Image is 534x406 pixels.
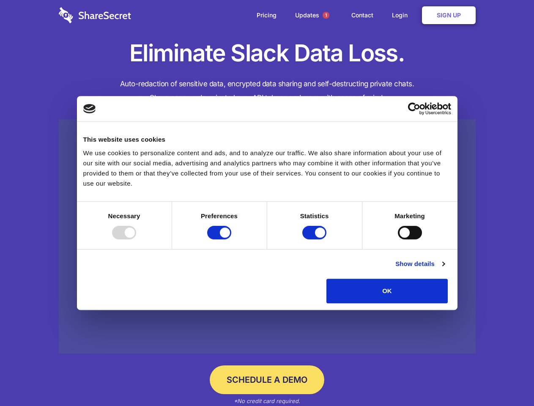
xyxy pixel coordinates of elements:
a: Login [383,2,420,28]
a: Show details [395,259,444,269]
strong: Statistics [300,212,329,219]
strong: Necessary [108,212,140,219]
a: Usercentrics Cookiebot - opens in a new window [377,102,451,115]
a: Pricing [248,2,285,28]
div: We use cookies to personalize content and ads, and to analyze our traffic. We also share informat... [83,148,451,189]
img: logo [83,104,96,113]
div: This website uses cookies [83,134,451,145]
a: Sign Up [422,6,476,24]
strong: Preferences [201,212,238,219]
a: Wistia video thumbnail [59,119,476,354]
span: 1 [323,12,329,19]
a: Contact [343,2,382,28]
h1: Eliminate Slack Data Loss. [59,38,476,69]
img: logo-wordmark-white-trans-d4663122ce5f474addd5e946df7df03e33cb6a1c49d2221995e7729f52c070b2.svg [59,7,131,23]
strong: Marketing [394,212,425,219]
a: Schedule a Demo [210,365,324,394]
button: OK [326,279,448,303]
h4: Auto-redaction of sensitive data, encrypted data sharing and self-destructing private chats. Shar... [59,77,476,105]
em: *No credit card required. [234,398,300,404]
